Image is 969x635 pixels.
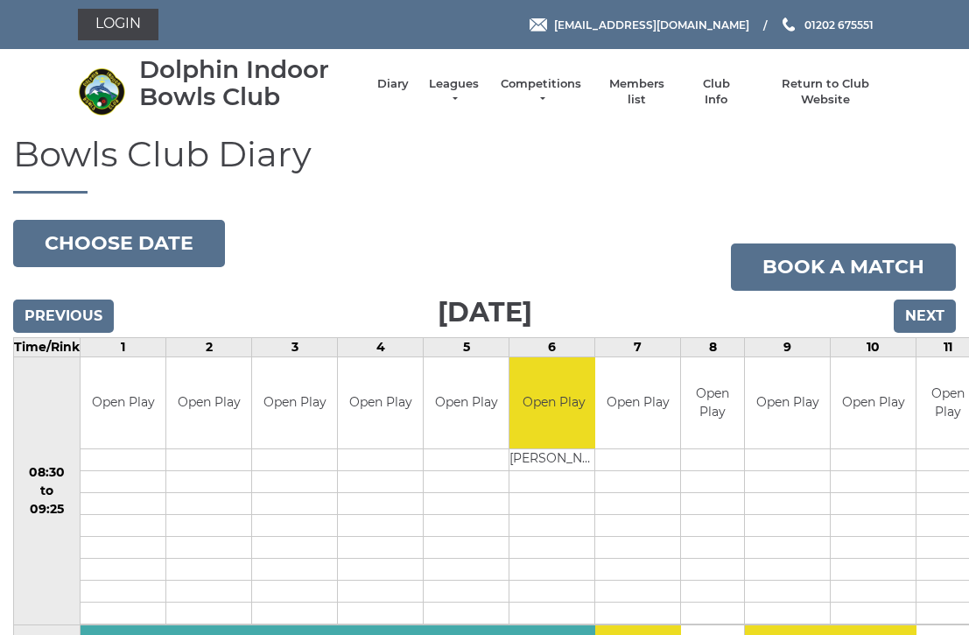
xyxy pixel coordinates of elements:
[252,337,338,356] td: 3
[530,17,749,33] a: Email [EMAIL_ADDRESS][DOMAIN_NAME]
[78,9,158,40] a: Login
[530,18,547,32] img: Email
[894,300,956,333] input: Next
[600,76,673,108] a: Members list
[595,337,681,356] td: 7
[745,357,830,449] td: Open Play
[14,356,81,625] td: 08:30 to 09:25
[759,76,891,108] a: Return to Club Website
[13,300,114,333] input: Previous
[831,337,916,356] td: 10
[424,357,509,449] td: Open Play
[13,220,225,267] button: Choose date
[338,337,424,356] td: 4
[804,18,874,31] span: 01202 675551
[780,17,874,33] a: Phone us 01202 675551
[81,337,166,356] td: 1
[14,337,81,356] td: Time/Rink
[595,357,680,449] td: Open Play
[831,357,916,449] td: Open Play
[252,357,337,449] td: Open Play
[691,76,741,108] a: Club Info
[783,18,795,32] img: Phone us
[139,56,360,110] div: Dolphin Indoor Bowls Club
[426,76,481,108] a: Leagues
[81,357,165,449] td: Open Play
[166,357,251,449] td: Open Play
[681,357,744,449] td: Open Play
[554,18,749,31] span: [EMAIL_ADDRESS][DOMAIN_NAME]
[681,337,745,356] td: 8
[166,337,252,356] td: 2
[338,357,423,449] td: Open Play
[745,337,831,356] td: 9
[377,76,409,92] a: Diary
[509,337,595,356] td: 6
[13,135,956,194] h1: Bowls Club Diary
[509,357,598,449] td: Open Play
[499,76,583,108] a: Competitions
[509,449,598,471] td: [PERSON_NAME]
[78,67,126,116] img: Dolphin Indoor Bowls Club
[424,337,509,356] td: 5
[731,243,956,291] a: Book a match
